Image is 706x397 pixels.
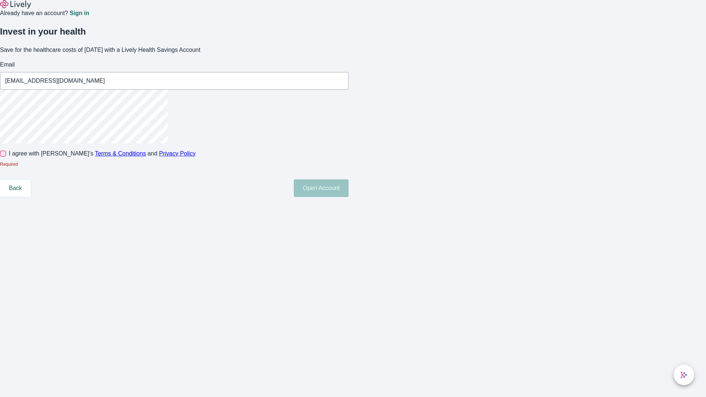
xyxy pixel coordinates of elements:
[69,10,89,16] a: Sign in
[674,365,694,385] button: chat
[680,371,688,379] svg: Lively AI Assistant
[159,150,196,157] a: Privacy Policy
[9,149,196,158] span: I agree with [PERSON_NAME]’s and
[95,150,146,157] a: Terms & Conditions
